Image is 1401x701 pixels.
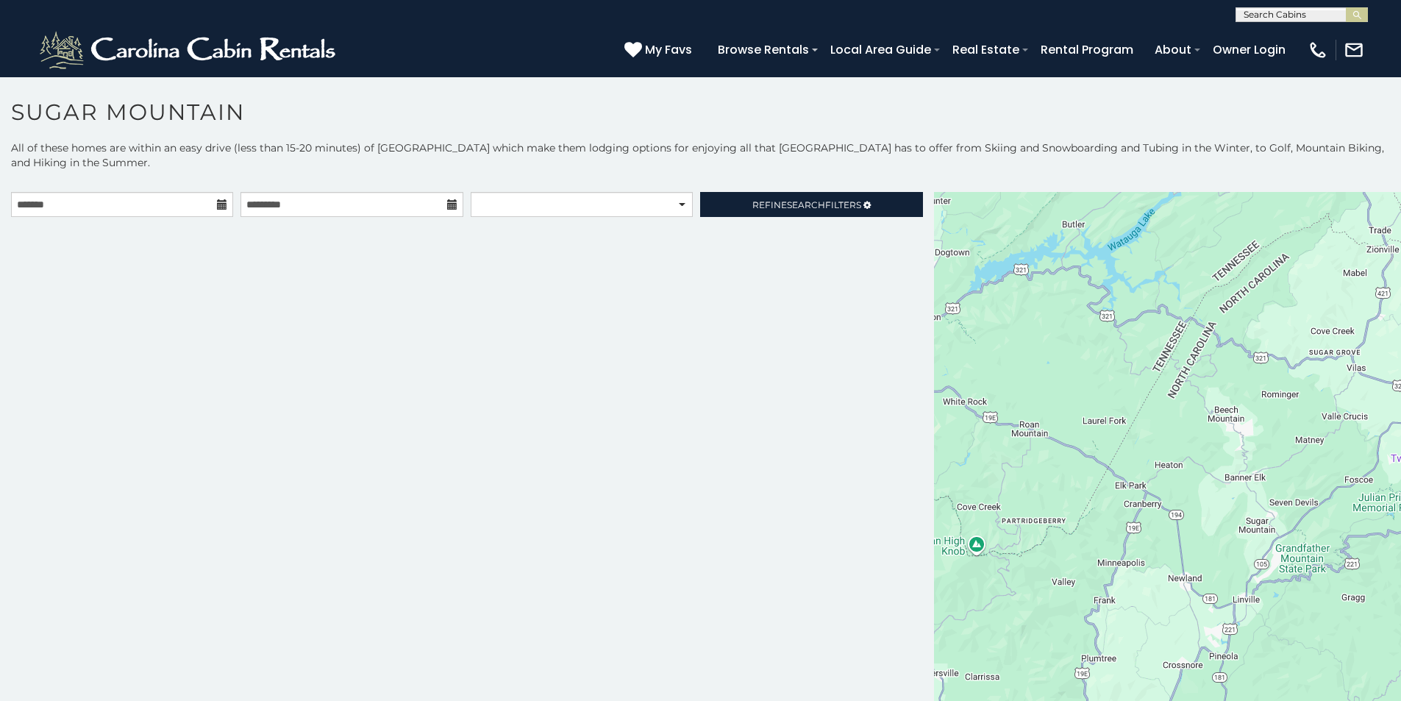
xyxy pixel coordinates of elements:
a: About [1147,37,1199,63]
span: My Favs [645,40,692,59]
img: White-1-2.png [37,28,342,72]
a: Rental Program [1033,37,1141,63]
img: phone-regular-white.png [1308,40,1328,60]
a: Real Estate [945,37,1027,63]
img: mail-regular-white.png [1344,40,1364,60]
a: RefineSearchFilters [700,192,922,217]
a: Owner Login [1205,37,1293,63]
span: Search [787,199,825,210]
span: Refine Filters [752,199,861,210]
a: My Favs [624,40,696,60]
a: Browse Rentals [710,37,816,63]
a: Local Area Guide [823,37,938,63]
